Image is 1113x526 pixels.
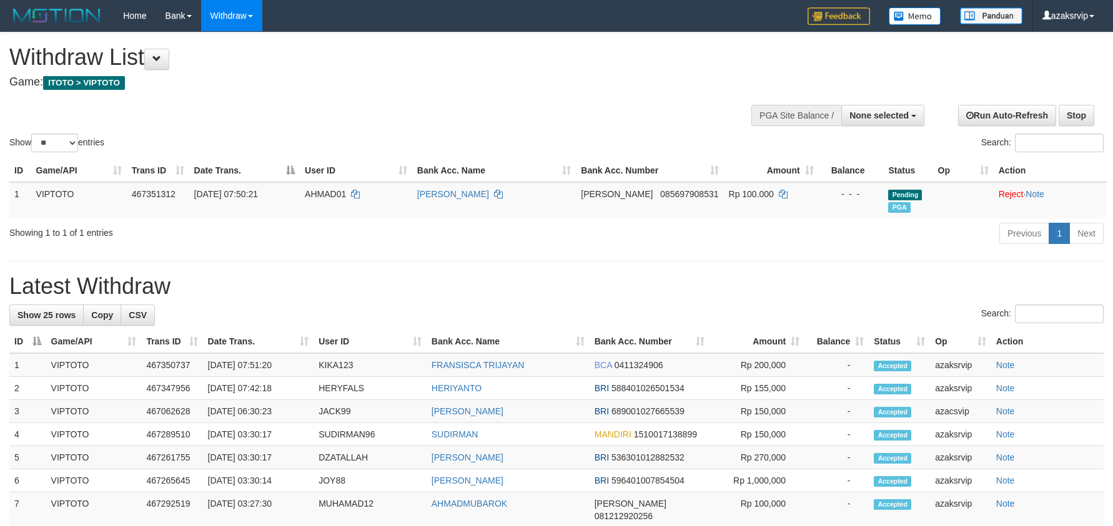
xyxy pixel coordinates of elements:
th: ID: activate to sort column descending [9,330,46,353]
td: 467350737 [141,353,202,377]
th: Status: activate to sort column ascending [869,330,930,353]
a: Copy [83,304,121,326]
span: Accepted [874,384,911,394]
td: 467062628 [141,400,202,423]
label: Show entries [9,134,104,152]
a: SUDIRMAN [432,429,478,439]
th: Op: activate to sort column ascending [933,159,994,182]
a: Run Auto-Refresh [958,105,1056,126]
h1: Withdraw List [9,45,730,70]
div: - - - [824,188,879,200]
th: User ID: activate to sort column ascending [300,159,412,182]
a: Note [996,383,1015,393]
span: Show 25 rows [17,310,76,320]
label: Search: [981,304,1104,323]
span: AHMAD01 [305,189,346,199]
td: - [804,400,869,423]
a: Note [1026,189,1044,199]
span: Copy 0411324906 to clipboard [615,360,663,370]
td: [DATE] 07:51:20 [203,353,314,377]
td: - [804,446,869,469]
td: Rp 155,000 [710,377,805,400]
span: Copy 596401007854504 to clipboard [611,475,685,485]
th: Trans ID: activate to sort column ascending [127,159,189,182]
td: Rp 1,000,000 [710,469,805,492]
span: BRI [595,406,609,416]
td: VIPTOTO [46,377,142,400]
a: [PERSON_NAME] [432,406,503,416]
th: Amount: activate to sort column ascending [710,330,805,353]
td: HERYFALS [314,377,427,400]
a: Note [996,406,1015,416]
span: Copy 588401026501534 to clipboard [611,383,685,393]
span: Copy 081212920256 to clipboard [595,511,653,521]
th: Action [991,330,1104,353]
td: Rp 200,000 [710,353,805,377]
td: 467289510 [141,423,202,446]
a: Show 25 rows [9,304,84,326]
td: 2 [9,377,46,400]
td: [DATE] 03:30:14 [203,469,314,492]
a: 1 [1049,223,1070,244]
td: 1 [9,353,46,377]
span: BCA [595,360,612,370]
span: Rp 100.000 [729,189,774,199]
td: 5 [9,446,46,469]
a: CSV [121,304,155,326]
td: [DATE] 06:30:23 [203,400,314,423]
td: JACK99 [314,400,427,423]
div: Showing 1 to 1 of 1 entries [9,222,455,239]
h4: Game: [9,76,730,89]
a: Next [1069,223,1104,244]
th: Status [883,159,932,182]
td: VIPTOTO [46,353,142,377]
span: Copy 085697908531 to clipboard [660,189,718,199]
img: MOTION_logo.png [9,6,104,25]
span: Marked by azaksrvip [888,202,910,213]
a: [PERSON_NAME] [417,189,489,199]
span: Accepted [874,407,911,417]
th: Action [994,159,1107,182]
td: azaksrvip [930,446,991,469]
td: Rp 270,000 [710,446,805,469]
span: 467351312 [132,189,176,199]
span: Accepted [874,499,911,510]
img: Feedback.jpg [808,7,870,25]
td: VIPTOTO [46,469,142,492]
a: Note [996,452,1015,462]
th: Op: activate to sort column ascending [930,330,991,353]
td: azaksrvip [930,469,991,492]
td: KIKA123 [314,353,427,377]
img: Button%20Memo.svg [889,7,941,25]
td: [DATE] 07:42:18 [203,377,314,400]
span: ITOTO > VIPTOTO [43,76,125,90]
td: - [804,469,869,492]
td: JOY88 [314,469,427,492]
th: Bank Acc. Name: activate to sort column ascending [412,159,576,182]
span: BRI [595,475,609,485]
td: 4 [9,423,46,446]
span: BRI [595,452,609,462]
td: - [804,377,869,400]
span: BRI [595,383,609,393]
td: azaksrvip [930,353,991,377]
span: Accepted [874,453,911,464]
a: FRANSISCA TRIJAYAN [432,360,525,370]
span: Copy 1510017138899 to clipboard [634,429,697,439]
span: CSV [129,310,147,320]
span: [DATE] 07:50:21 [194,189,258,199]
input: Search: [1015,134,1104,152]
span: Accepted [874,430,911,441]
span: Copy 536301012882532 to clipboard [611,452,685,462]
td: [DATE] 03:30:17 [203,423,314,446]
select: Showentries [31,134,78,152]
span: Copy 689001027665539 to clipboard [611,406,685,416]
button: None selected [841,105,924,126]
span: None selected [849,110,909,120]
th: Date Trans.: activate to sort column ascending [203,330,314,353]
a: Stop [1059,105,1094,126]
td: · [994,182,1107,218]
th: User ID: activate to sort column ascending [314,330,427,353]
th: Bank Acc. Name: activate to sort column ascending [427,330,590,353]
td: Rp 150,000 [710,423,805,446]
